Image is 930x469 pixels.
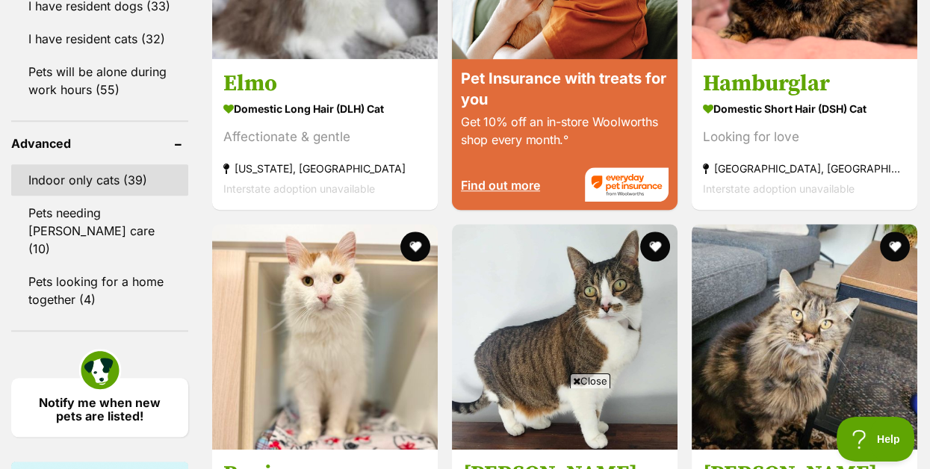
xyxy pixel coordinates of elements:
[703,182,855,195] span: Interstate adoption unavailable
[640,232,670,261] button: favourite
[11,197,188,264] a: Pets needing [PERSON_NAME] care (10)
[223,127,427,147] div: Affectionate & gentle
[11,137,188,150] header: Advanced
[11,23,188,55] a: I have resident cats (32)
[703,158,906,178] strong: [GEOGRAPHIC_DATA], [GEOGRAPHIC_DATA]
[223,158,427,178] strong: [US_STATE], [GEOGRAPHIC_DATA]
[223,69,427,98] h3: Elmo
[692,224,917,450] img: Molly Lozano - Domestic Medium Hair (DMH) Cat
[11,266,188,315] a: Pets looking for a home together (4)
[11,378,188,437] a: Notify me when new pets are listed!
[837,417,915,462] iframe: Help Scout Beacon - Open
[703,98,906,119] strong: Domestic Short Hair (DSH) Cat
[11,164,188,196] a: Indoor only cats (39)
[103,394,828,462] iframe: Advertisement
[400,232,430,261] button: favourite
[223,98,427,119] strong: Domestic Long Hair (DLH) Cat
[223,182,375,195] span: Interstate adoption unavailable
[703,69,906,98] h3: Hamburglar
[452,224,678,450] img: Lucy - Domestic Short Hair (DSH) Cat
[703,127,906,147] div: Looking for love
[880,232,910,261] button: favourite
[11,56,188,105] a: Pets will be alone during work hours (55)
[212,224,438,450] img: Bouj - Domestic Long Hair (DLH) Cat
[570,373,610,388] span: Close
[692,58,917,210] a: Hamburglar Domestic Short Hair (DSH) Cat Looking for love [GEOGRAPHIC_DATA], [GEOGRAPHIC_DATA] In...
[212,58,438,210] a: Elmo Domestic Long Hair (DLH) Cat Affectionate & gentle [US_STATE], [GEOGRAPHIC_DATA] Interstate ...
